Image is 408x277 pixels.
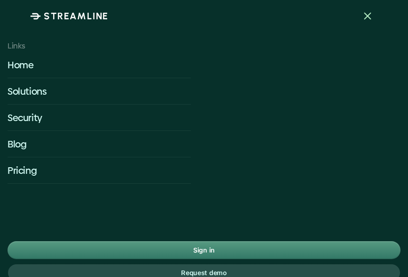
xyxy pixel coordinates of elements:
a: Blog [8,131,191,157]
a: Pricing [8,157,191,184]
p: Solutions [8,85,191,98]
a: Home [8,52,191,78]
p: Pricing [8,164,191,177]
p: Sign in [193,244,215,256]
a: Sign in [8,241,400,259]
p: Blog [8,138,191,151]
p: Links [8,41,191,52]
p: Security [8,111,191,124]
a: Security [8,105,191,131]
p: STREAMLINE [44,10,109,22]
p: Home [8,58,191,72]
a: STREAMLINE [30,10,109,22]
